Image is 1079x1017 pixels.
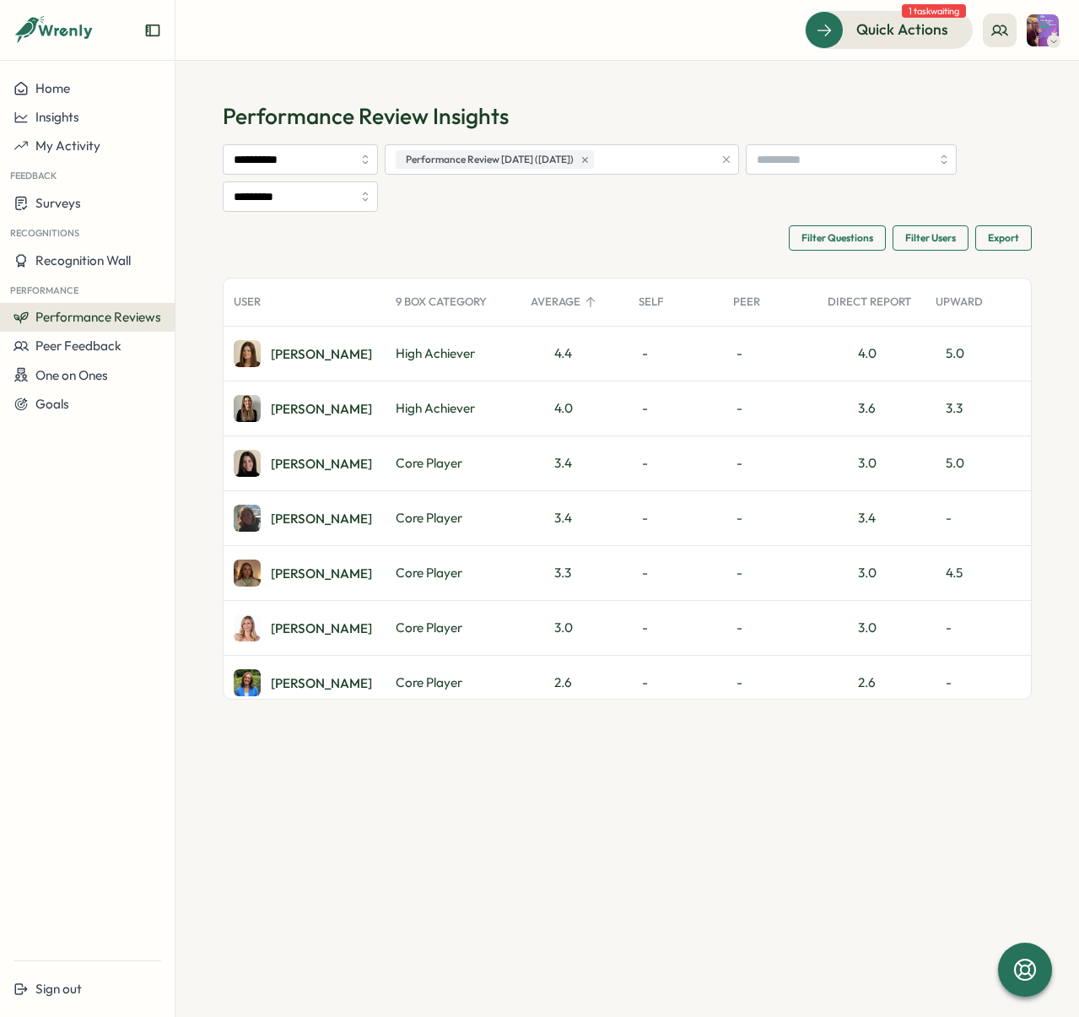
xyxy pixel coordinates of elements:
div: - [925,491,1020,545]
div: High Achiever [386,381,521,435]
div: 4.0 [521,381,629,435]
span: 1 task waiting [902,4,966,18]
div: Self [629,285,723,319]
span: One on Ones [35,367,108,383]
span: Filter Questions [801,226,873,250]
h1: Performance Review Insights [223,101,1032,131]
a: Niamh Linton[PERSON_NAME] [234,395,372,422]
div: Core Player [386,436,521,490]
a: Ellie Haywood[PERSON_NAME] [234,669,372,696]
div: [PERSON_NAME] [271,567,372,580]
a: Youlia Marks[PERSON_NAME] [234,614,372,641]
div: - [925,656,1020,710]
div: - [629,381,723,435]
div: 3.0 [521,601,629,655]
div: Core Player [386,601,521,655]
span: Surveys [35,195,81,211]
span: Goals [35,396,69,412]
img: Ellie Haywood [234,669,261,696]
img: Stephanie Yeaman [234,340,261,367]
div: - [723,436,817,490]
img: Emily Cherrett [234,560,261,587]
button: Expand sidebar [144,22,161,39]
div: [PERSON_NAME] [271,512,372,525]
div: [PERSON_NAME] [271,677,372,690]
div: 5.0 [925,436,1020,490]
span: Recognition Wall [35,252,131,268]
a: Stephanie Yeaman[PERSON_NAME] [234,340,372,367]
div: High Achiever [386,327,521,381]
span: Filter Users [905,226,956,250]
img: Niamh Linton [234,395,261,422]
div: - [629,656,723,710]
div: 4.4 [521,327,629,381]
div: - [723,546,817,600]
div: 3.0 [858,619,877,637]
div: - [723,327,817,381]
div: Average [521,285,629,319]
div: 3.0 [858,454,877,473]
div: 9 Box Category [386,285,521,319]
div: 3.6 [858,399,876,418]
img: Lauren Hymanson [234,450,261,477]
button: Filter Users [893,225,968,251]
div: 3.4 [858,509,876,527]
div: 2.6 [858,673,876,692]
div: 3.4 [521,436,629,490]
button: Quick Actions [805,11,973,48]
div: 3.4 [521,491,629,545]
div: [PERSON_NAME] [271,348,372,360]
div: 3.3 [925,381,1020,435]
div: Core Player [386,546,521,600]
div: - [723,601,817,655]
span: Performance Reviews [35,309,161,325]
span: Quick Actions [856,19,948,41]
div: Core Player [386,656,521,710]
div: - [629,327,723,381]
div: 3.3 [521,546,629,600]
div: Core Player [386,491,521,545]
div: 2.6 [521,656,629,710]
div: Direct Report [817,285,925,319]
a: Michelle Schober[PERSON_NAME] [234,505,372,532]
div: - [629,491,723,545]
img: Katie Cannon [1027,14,1059,46]
div: Peer [723,285,817,319]
div: Upward [925,285,1020,319]
a: Emily Cherrett[PERSON_NAME] [234,560,372,587]
div: [PERSON_NAME] [271,622,372,635]
div: [PERSON_NAME] [271,403,372,415]
div: [PERSON_NAME] [271,457,372,470]
span: Export [988,226,1019,250]
div: - [723,491,817,545]
span: Peer Feedback [35,338,121,354]
div: User [224,285,386,319]
img: Youlia Marks [234,614,261,641]
div: 3.0 [858,564,877,582]
button: Filter Questions [789,225,886,251]
a: Lauren Hymanson[PERSON_NAME] [234,450,372,477]
span: Sign out [35,981,82,997]
div: - [723,656,817,710]
img: Michelle Schober [234,505,261,532]
span: My Activity [35,138,100,154]
div: 5.0 [925,327,1020,381]
span: Performance Review [DATE] ([DATE]) [406,152,574,168]
span: Home [35,80,70,96]
button: Export [975,225,1032,251]
div: - [925,601,1020,655]
div: 4.0 [858,344,877,363]
div: - [629,436,723,490]
div: 4.5 [925,546,1020,600]
div: - [629,601,723,655]
span: Insights [35,109,79,125]
div: - [723,381,817,435]
div: - [629,546,723,600]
